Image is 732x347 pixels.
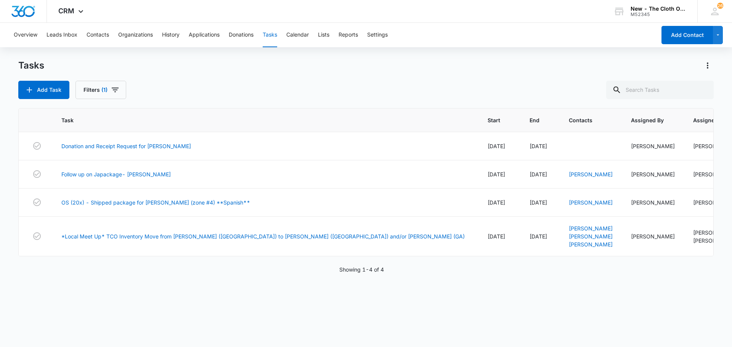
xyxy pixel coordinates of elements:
[118,23,153,47] button: Organizations
[569,171,613,177] a: [PERSON_NAME]
[569,233,613,240] a: [PERSON_NAME]
[661,26,713,44] button: Add Contact
[488,116,500,124] span: Start
[569,199,613,206] a: [PERSON_NAME]
[318,23,329,47] button: Lists
[339,23,358,47] button: Reports
[286,23,309,47] button: Calendar
[530,143,547,149] span: [DATE]
[701,59,714,72] button: Actions
[61,170,171,178] a: Follow up on Japackage- [PERSON_NAME]
[569,241,613,248] a: [PERSON_NAME]
[14,23,37,47] button: Overview
[631,12,686,17] div: account id
[367,23,388,47] button: Settings
[631,232,675,240] div: [PERSON_NAME]
[75,81,126,99] button: Filters(1)
[58,7,74,15] span: CRM
[631,116,664,124] span: Assigned By
[18,81,69,99] button: Add Task
[61,198,250,206] a: OS (20x) - Shipped package for [PERSON_NAME] (zone #4) **Spanish**
[606,81,714,99] input: Search Tasks
[488,143,505,149] span: [DATE]
[488,171,505,177] span: [DATE]
[569,116,602,124] span: Contacts
[339,265,384,273] p: Showing 1-4 of 4
[87,23,109,47] button: Contacts
[162,23,180,47] button: History
[631,198,675,206] div: [PERSON_NAME]
[18,60,44,71] h1: Tasks
[569,225,613,232] a: [PERSON_NAME]
[488,199,505,206] span: [DATE]
[488,233,505,240] span: [DATE]
[693,116,726,124] span: Assigned To
[631,170,675,178] div: [PERSON_NAME]
[717,3,723,9] div: notifications count
[61,232,465,240] a: *Local Meet Up* TCO Inventory Move from [PERSON_NAME] ([GEOGRAPHIC_DATA]) to [PERSON_NAME] ([GEOG...
[717,3,723,9] span: 26
[530,116,539,124] span: End
[229,23,254,47] button: Donations
[530,233,547,240] span: [DATE]
[61,142,191,150] a: Donation and Receipt Request for [PERSON_NAME]
[530,171,547,177] span: [DATE]
[263,23,277,47] button: Tasks
[101,87,108,93] span: (1)
[47,23,77,47] button: Leads Inbox
[189,23,220,47] button: Applications
[631,6,686,12] div: account name
[530,199,547,206] span: [DATE]
[61,116,458,124] span: Task
[631,142,675,150] div: [PERSON_NAME]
